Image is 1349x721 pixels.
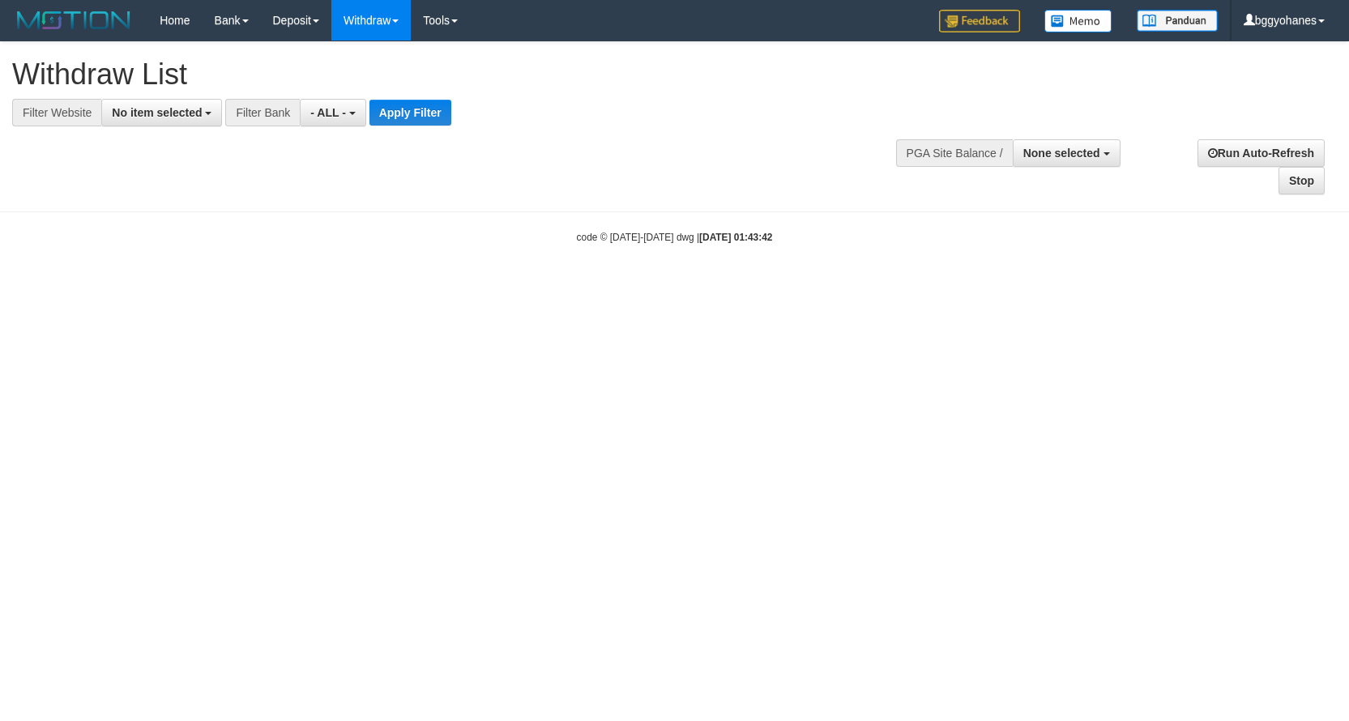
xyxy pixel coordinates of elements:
[112,106,202,119] span: No item selected
[12,8,135,32] img: MOTION_logo.png
[300,99,365,126] button: - ALL -
[310,106,346,119] span: - ALL -
[1044,10,1112,32] img: Button%20Memo.svg
[1137,10,1218,32] img: panduan.png
[699,232,772,243] strong: [DATE] 01:43:42
[1279,167,1325,194] a: Stop
[1023,147,1100,160] span: None selected
[1197,139,1325,167] a: Run Auto-Refresh
[101,99,222,126] button: No item selected
[12,58,883,91] h1: Withdraw List
[225,99,300,126] div: Filter Bank
[1013,139,1121,167] button: None selected
[12,99,101,126] div: Filter Website
[896,139,1013,167] div: PGA Site Balance /
[939,10,1020,32] img: Feedback.jpg
[369,100,451,126] button: Apply Filter
[577,232,773,243] small: code © [DATE]-[DATE] dwg |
